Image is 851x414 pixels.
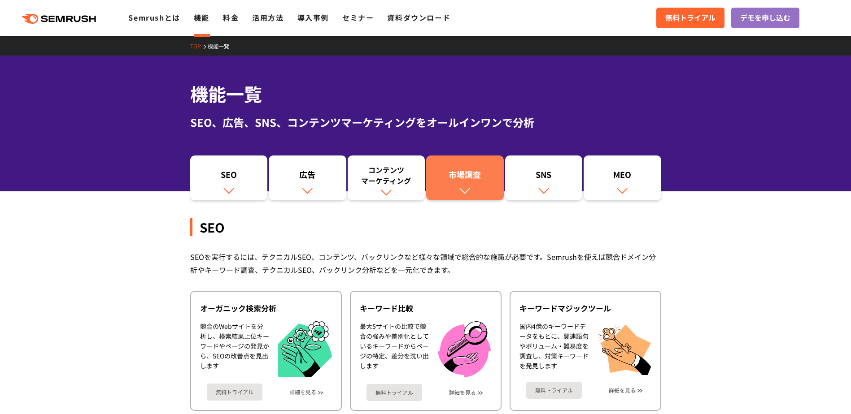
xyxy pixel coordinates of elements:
a: セミナー [342,12,374,23]
a: MEO [584,155,661,200]
div: SEO [195,169,263,184]
a: コンテンツマーケティング [348,155,425,200]
a: 広告 [269,155,346,200]
div: 市場調査 [431,169,499,184]
div: 競合のWebサイトを分析し、検索結果上位キーワードやページの発見から、SEOの改善点を見出します [200,321,269,377]
div: SEOを実行するには、テクニカルSEO、コンテンツ、バックリンクなど様々な領域で総合的な施策が必要です。Semrushを使えば競合ドメイン分析やキーワード調査、テクニカルSEO、バックリンク分析... [190,250,661,276]
a: 料金 [223,12,239,23]
div: 広告 [273,169,342,184]
a: SNS [505,155,583,200]
img: オーガニック検索分析 [278,321,332,377]
a: 導入事例 [297,12,329,23]
a: 市場調査 [426,155,504,200]
h1: 機能一覧 [190,81,661,107]
div: キーワードマジックツール [519,303,651,314]
div: 国内4億のキーワードデータをもとに、関連語句やボリューム・難易度を調査し、対策キーワードを発見します [519,321,589,375]
a: デモを申し込む [731,8,799,28]
div: オーガニック検索分析 [200,303,332,314]
img: キーワードマジックツール [598,321,651,375]
a: 無料トライアル [656,8,724,28]
a: 詳細を見る [609,387,636,393]
a: 詳細を見る [449,389,476,396]
a: Semrushとは [128,12,180,23]
a: 機能一覧 [208,42,236,50]
a: 無料トライアル [207,384,262,401]
a: SEO [190,155,268,200]
img: キーワード比較 [438,321,491,377]
a: 資料ダウンロード [387,12,450,23]
div: SEO、広告、SNS、コンテンツマーケティングをオールインワンで分析 [190,114,661,130]
div: MEO [588,169,657,184]
span: 無料トライアル [665,12,716,24]
a: 機能 [194,12,209,23]
a: 詳細を見る [289,389,316,395]
a: 活用方法 [252,12,284,23]
div: SNS [510,169,578,184]
div: キーワード比較 [360,303,492,314]
span: デモを申し込む [740,12,790,24]
a: 無料トライアル [367,384,422,401]
div: コンテンツ マーケティング [352,164,421,186]
a: 無料トライアル [526,382,582,399]
div: 最大5サイトの比較で競合の強みや差別化としているキーワードからページの特定、差分を洗い出します [360,321,429,377]
a: TOP [190,42,208,50]
div: SEO [190,218,661,236]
